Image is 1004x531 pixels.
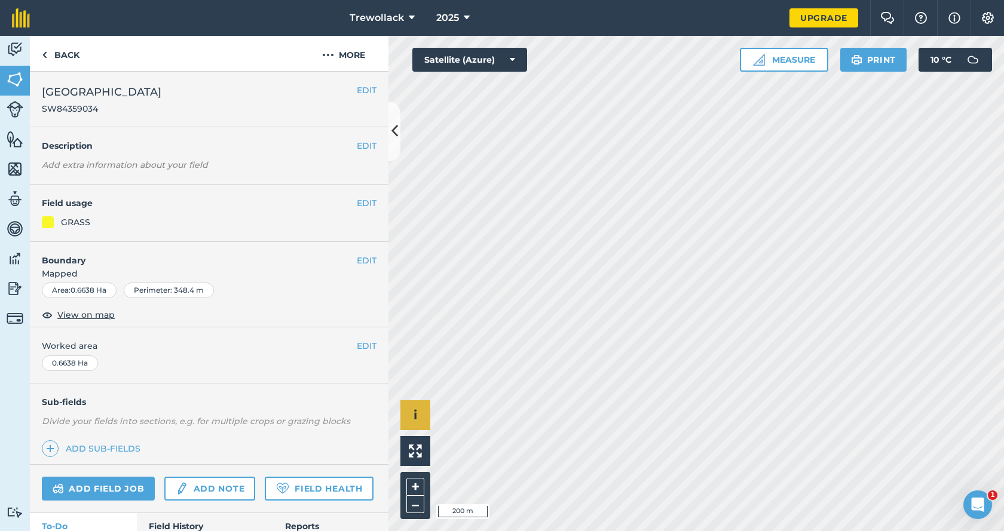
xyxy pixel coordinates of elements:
[357,84,376,97] button: EDIT
[57,308,115,321] span: View on map
[42,48,47,62] img: svg+xml;base64,PHN2ZyB4bWxucz0iaHR0cDovL3d3dy53My5vcmcvMjAwMC9zdmciIHdpZHRoPSI5IiBoZWlnaHQ9IjI0Ii...
[930,48,951,72] span: 10 ° C
[42,416,350,426] em: Divide your fields into sections, e.g. for multiple crops or grazing blocks
[7,507,23,518] img: svg+xml;base64,PD94bWwgdmVyc2lvbj0iMS4wIiBlbmNvZGluZz0idXRmLTgiPz4KPCEtLSBHZW5lcmF0b3I6IEFkb2JlIE...
[42,308,53,322] img: svg+xml;base64,PHN2ZyB4bWxucz0iaHR0cDovL3d3dy53My5vcmcvMjAwMC9zdmciIHdpZHRoPSIxOCIgaGVpZ2h0PSIyNC...
[753,54,765,66] img: Ruler icon
[851,53,862,67] img: svg+xml;base64,PHN2ZyB4bWxucz0iaHR0cDovL3d3dy53My5vcmcvMjAwMC9zdmciIHdpZHRoPSIxOSIgaGVpZ2h0PSIyNC...
[7,70,23,88] img: svg+xml;base64,PHN2ZyB4bWxucz0iaHR0cDovL3d3dy53My5vcmcvMjAwMC9zdmciIHdpZHRoPSI1NiIgaGVpZ2h0PSI2MC...
[30,267,388,280] span: Mapped
[914,12,928,24] img: A question mark icon
[412,48,527,72] button: Satellite (Azure)
[30,242,357,267] h4: Boundary
[7,280,23,297] img: svg+xml;base64,PD94bWwgdmVyc2lvbj0iMS4wIiBlbmNvZGluZz0idXRmLTgiPz4KPCEtLSBHZW5lcmF0b3I6IEFkb2JlIE...
[42,84,161,100] span: [GEOGRAPHIC_DATA]
[42,440,145,457] a: Add sub-fields
[7,310,23,327] img: svg+xml;base64,PD94bWwgdmVyc2lvbj0iMS4wIiBlbmNvZGluZz0idXRmLTgiPz4KPCEtLSBHZW5lcmF0b3I6IEFkb2JlIE...
[981,12,995,24] img: A cog icon
[30,36,91,71] a: Back
[124,283,214,298] div: Perimeter : 348.4 m
[175,481,188,496] img: svg+xml;base64,PD94bWwgdmVyc2lvbj0iMS4wIiBlbmNvZGluZz0idXRmLTgiPz4KPCEtLSBHZW5lcmF0b3I6IEFkb2JlIE...
[357,139,376,152] button: EDIT
[414,407,417,422] span: i
[400,400,430,430] button: i
[42,159,208,170] em: Add extra information about your field
[30,395,388,409] h4: Sub-fields
[42,103,161,115] span: SW84359034
[7,250,23,268] img: svg+xml;base64,PD94bWwgdmVyc2lvbj0iMS4wIiBlbmNvZGluZz0idXRmLTgiPz4KPCEtLSBHZW5lcmF0b3I6IEFkb2JlIE...
[42,308,115,322] button: View on map
[948,11,960,25] img: svg+xml;base64,PHN2ZyB4bWxucz0iaHR0cDovL3d3dy53My5vcmcvMjAwMC9zdmciIHdpZHRoPSIxNyIgaGVpZ2h0PSIxNy...
[7,41,23,59] img: svg+xml;base64,PD94bWwgdmVyc2lvbj0iMS4wIiBlbmNvZGluZz0idXRmLTgiPz4KPCEtLSBHZW5lcmF0b3I6IEFkb2JlIE...
[436,11,459,25] span: 2025
[357,254,376,267] button: EDIT
[406,496,424,513] button: –
[42,477,155,501] a: Add field job
[42,283,117,298] div: Area : 0.6638 Ha
[322,48,334,62] img: svg+xml;base64,PHN2ZyB4bWxucz0iaHR0cDovL3d3dy53My5vcmcvMjAwMC9zdmciIHdpZHRoPSIyMCIgaGVpZ2h0PSIyNC...
[265,477,373,501] a: Field Health
[880,12,895,24] img: Two speech bubbles overlapping with the left bubble in the forefront
[61,216,90,229] div: GRASS
[46,441,54,456] img: svg+xml;base64,PHN2ZyB4bWxucz0iaHR0cDovL3d3dy53My5vcmcvMjAwMC9zdmciIHdpZHRoPSIxNCIgaGVpZ2h0PSIyNC...
[7,101,23,118] img: svg+xml;base64,PD94bWwgdmVyc2lvbj0iMS4wIiBlbmNvZGluZz0idXRmLTgiPz4KPCEtLSBHZW5lcmF0b3I6IEFkb2JlIE...
[740,48,828,72] button: Measure
[12,8,30,27] img: fieldmargin Logo
[164,477,255,501] a: Add note
[42,339,376,352] span: Worked area
[840,48,907,72] button: Print
[53,481,64,496] img: svg+xml;base64,PD94bWwgdmVyc2lvbj0iMS4wIiBlbmNvZGluZz0idXRmLTgiPz4KPCEtLSBHZW5lcmF0b3I6IEFkb2JlIE...
[299,36,388,71] button: More
[409,444,422,458] img: Four arrows, one pointing top left, one top right, one bottom right and the last bottom left
[988,490,997,500] span: 1
[357,197,376,210] button: EDIT
[7,130,23,148] img: svg+xml;base64,PHN2ZyB4bWxucz0iaHR0cDovL3d3dy53My5vcmcvMjAwMC9zdmciIHdpZHRoPSI1NiIgaGVpZ2h0PSI2MC...
[42,139,376,152] h4: Description
[406,478,424,496] button: +
[350,11,404,25] span: Trewollack
[919,48,992,72] button: 10 °C
[963,490,992,519] iframe: Intercom live chat
[357,339,376,352] button: EDIT
[7,190,23,208] img: svg+xml;base64,PD94bWwgdmVyc2lvbj0iMS4wIiBlbmNvZGluZz0idXRmLTgiPz4KPCEtLSBHZW5lcmF0b3I6IEFkb2JlIE...
[789,8,858,27] a: Upgrade
[7,220,23,238] img: svg+xml;base64,PD94bWwgdmVyc2lvbj0iMS4wIiBlbmNvZGluZz0idXRmLTgiPz4KPCEtLSBHZW5lcmF0b3I6IEFkb2JlIE...
[7,160,23,178] img: svg+xml;base64,PHN2ZyB4bWxucz0iaHR0cDovL3d3dy53My5vcmcvMjAwMC9zdmciIHdpZHRoPSI1NiIgaGVpZ2h0PSI2MC...
[42,355,98,371] div: 0.6638 Ha
[961,48,985,72] img: svg+xml;base64,PD94bWwgdmVyc2lvbj0iMS4wIiBlbmNvZGluZz0idXRmLTgiPz4KPCEtLSBHZW5lcmF0b3I6IEFkb2JlIE...
[42,197,357,210] h4: Field usage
